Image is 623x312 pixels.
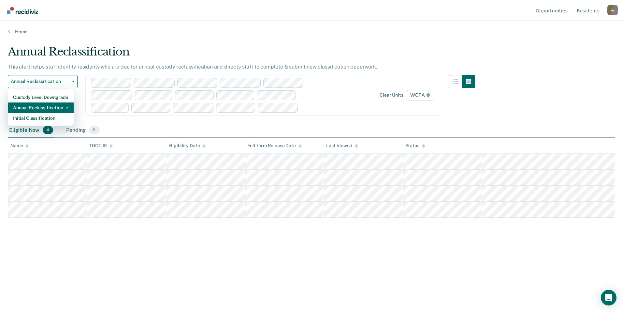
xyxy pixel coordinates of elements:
div: Full-term Release Date [247,143,302,148]
div: m [607,5,618,15]
p: This alert helps staff identify residents who are due for annual custody reclassification and dir... [8,64,377,70]
div: Initial Classification [13,113,68,123]
span: 9 [89,126,99,134]
span: 4 [43,126,53,134]
div: Last Viewed [326,143,358,148]
img: Recidiviz [7,7,38,14]
div: Open Intercom Messenger [601,290,616,305]
div: Status [405,143,425,148]
div: Custody Level Downgrade [13,92,68,102]
div: Pending9 [65,123,101,138]
div: Clear units [380,92,403,98]
div: Eligibility Date [168,143,206,148]
span: Annual Reclassification [11,79,69,84]
span: WCFA [406,90,434,101]
div: Eligible Now4 [8,123,54,138]
button: Annual Reclassification [8,75,78,88]
button: Profile dropdown button [607,5,618,15]
div: Name [10,143,29,148]
div: TDOC ID [89,143,113,148]
div: Annual Reclassification [13,102,68,113]
div: Dropdown Menu [8,89,74,126]
div: Annual Reclassification [8,45,475,64]
a: Home [8,29,615,35]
